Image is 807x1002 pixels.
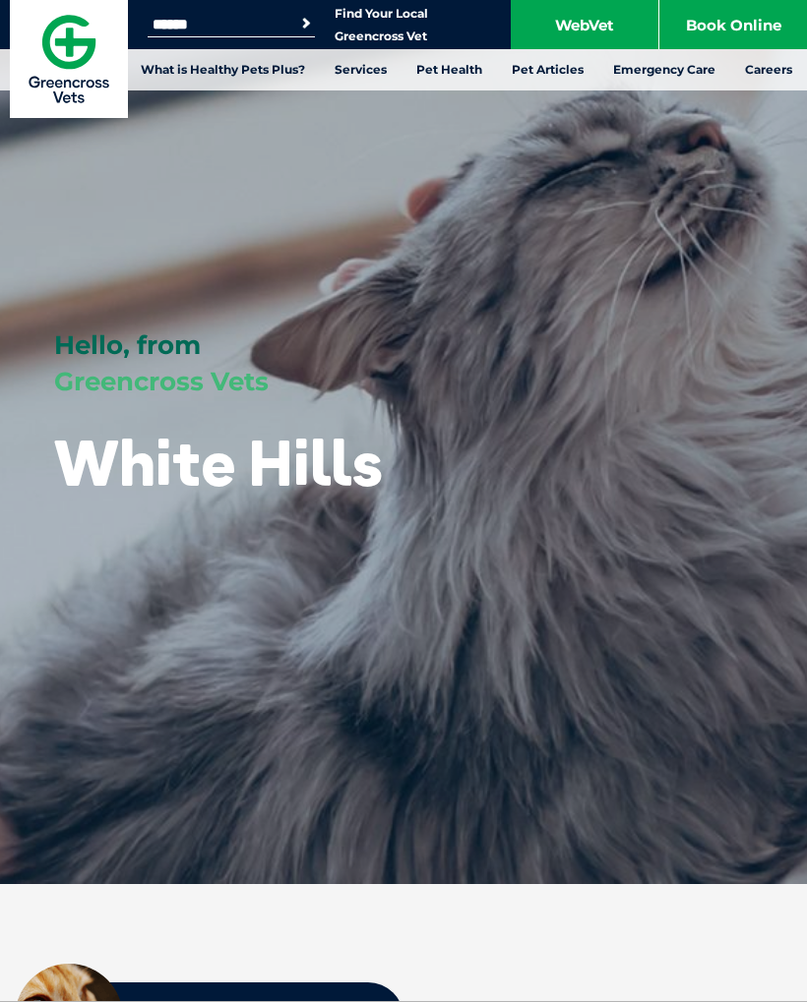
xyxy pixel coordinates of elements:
[54,329,201,361] span: Hello, from
[730,49,807,90] a: Careers
[335,6,428,44] a: Find Your Local Greencross Vet
[126,49,320,90] a: What is Healthy Pets Plus?
[497,49,598,90] a: Pet Articles
[54,366,269,397] span: Greencross Vets
[402,49,497,90] a: Pet Health
[320,49,402,90] a: Services
[296,14,316,33] button: Search
[54,429,383,498] h1: White Hills
[598,49,730,90] a: Emergency Care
